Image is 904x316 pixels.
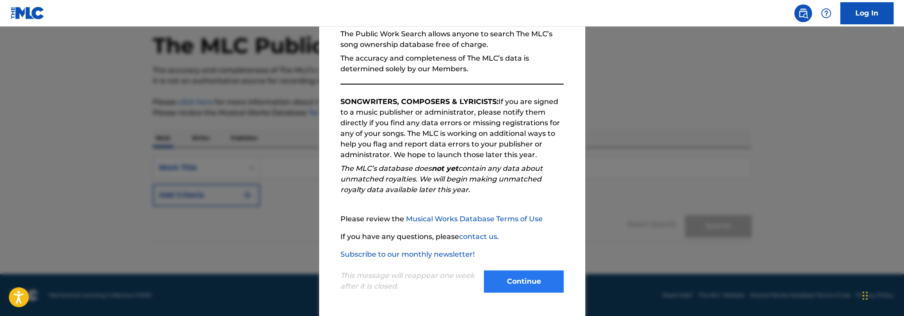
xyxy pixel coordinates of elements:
button: Continue [484,270,564,293]
a: Log In [840,2,893,24]
iframe: Chat Widget [860,274,904,316]
p: This message will reappear one week after it is closed. [340,270,479,292]
strong: not yet [432,164,458,173]
strong: SONGWRITERS, COMPOSERS & LYRICISTS: [340,97,498,106]
div: Help [817,4,835,22]
p: If you have any questions, please . [340,231,564,242]
img: MLC Logo [11,7,45,19]
p: If you are signed to a music publisher or administrator, please notify them directly if you find ... [340,96,564,160]
p: The Public Work Search allows anyone to search The MLC’s song ownership database free of charge. [340,29,564,50]
div: Widget chat [860,274,904,316]
img: search [798,8,808,19]
em: The MLC’s database does contain any data about unmatched royalties. We will begin making unmatche... [340,164,543,194]
p: The accuracy and completeness of The MLC’s data is determined solely by our Members. [340,53,564,74]
a: contact us [459,232,497,241]
div: Trascina [862,282,868,309]
a: Musical Works Database Terms of Use [406,215,543,223]
a: Public Search [794,4,812,22]
p: Please review the [340,214,564,224]
img: help [821,8,831,19]
a: Subscribe to our monthly newsletter! [340,250,475,258]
